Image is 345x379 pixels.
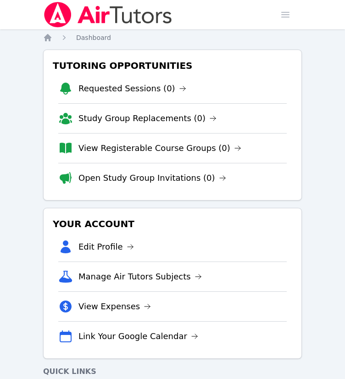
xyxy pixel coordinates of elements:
a: Link Your Google Calendar [78,330,198,343]
a: View Registerable Course Groups (0) [78,142,241,155]
a: Manage Air Tutors Subjects [78,270,202,283]
a: Requested Sessions (0) [78,82,186,95]
h3: Your Account [51,216,294,232]
span: Dashboard [76,34,111,41]
img: Air Tutors [43,2,173,28]
a: Study Group Replacements (0) [78,112,217,125]
nav: Breadcrumb [43,33,302,42]
a: View Expenses [78,300,151,313]
h4: Quick Links [43,366,302,377]
a: Edit Profile [78,240,134,253]
a: Open Study Group Invitations (0) [78,172,226,184]
h3: Tutoring Opportunities [51,57,294,74]
a: Dashboard [76,33,111,42]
